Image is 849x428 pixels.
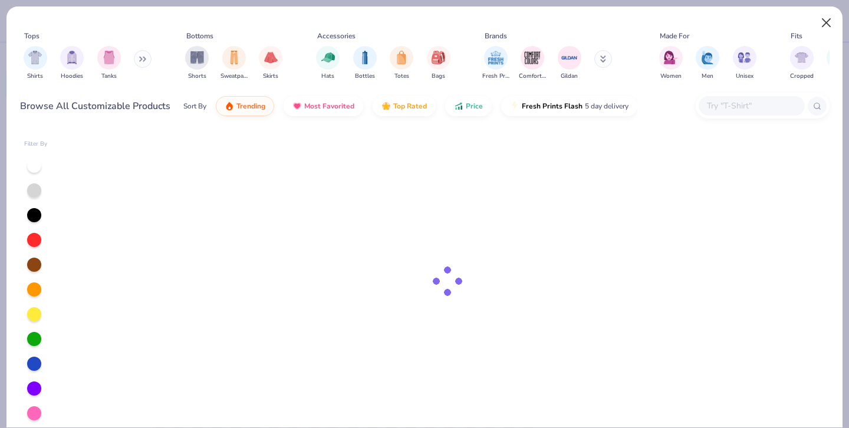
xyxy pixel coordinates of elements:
img: trending.gif [225,101,234,111]
button: filter button [558,46,581,81]
button: filter button [482,46,509,81]
div: filter for Tanks [97,46,121,81]
button: filter button [24,46,47,81]
span: 5 day delivery [585,100,628,113]
div: filter for Totes [390,46,413,81]
div: Filter By [24,140,48,149]
div: filter for Women [659,46,683,81]
span: Hats [321,72,334,81]
span: Gildan [561,72,578,81]
button: filter button [733,46,756,81]
button: Trending [216,96,274,116]
button: filter button [185,46,209,81]
button: filter button [519,46,546,81]
span: Top Rated [393,101,427,111]
div: filter for Shirts [24,46,47,81]
span: Most Favorited [304,101,354,111]
span: Comfort Colors [519,72,546,81]
button: filter button [97,46,121,81]
div: filter for Hats [316,46,340,81]
div: Fits [791,31,802,41]
button: filter button [390,46,413,81]
span: Men [702,72,713,81]
div: Sort By [183,101,206,111]
img: Hoodies Image [65,51,78,64]
input: Try "T-Shirt" [706,99,797,113]
button: filter button [316,46,340,81]
button: Top Rated [373,96,436,116]
div: filter for Shorts [185,46,209,81]
span: Shirts [27,72,43,81]
img: Skirts Image [264,51,278,64]
div: filter for Comfort Colors [519,46,546,81]
img: Shorts Image [190,51,204,64]
span: Trending [236,101,265,111]
div: filter for Hoodies [60,46,84,81]
span: Totes [394,72,409,81]
img: flash.gif [510,101,519,111]
div: Bottoms [186,31,213,41]
button: filter button [427,46,450,81]
button: Fresh Prints Flash5 day delivery [501,96,637,116]
img: Women Image [664,51,677,64]
button: filter button [259,46,282,81]
img: Gildan Image [561,49,578,67]
button: filter button [696,46,719,81]
img: Tanks Image [103,51,116,64]
div: filter for Gildan [558,46,581,81]
img: Totes Image [395,51,408,64]
div: filter for Skirts [259,46,282,81]
img: TopRated.gif [381,101,391,111]
div: Browse All Customizable Products [20,99,170,113]
div: Made For [660,31,689,41]
span: Shorts [188,72,206,81]
button: filter button [659,46,683,81]
img: most_fav.gif [292,101,302,111]
button: Close [815,12,838,34]
span: Sweatpants [221,72,248,81]
span: Bags [432,72,445,81]
div: filter for Unisex [733,46,756,81]
button: filter button [221,46,248,81]
button: Price [445,96,492,116]
img: Comfort Colors Image [524,49,541,67]
div: filter for Bags [427,46,450,81]
img: Hats Image [321,51,335,64]
img: Bottles Image [358,51,371,64]
span: Unisex [736,72,753,81]
button: filter button [60,46,84,81]
div: Tops [24,31,40,41]
span: Tanks [101,72,117,81]
button: Most Favorited [284,96,363,116]
img: Men Image [701,51,714,64]
img: Shirts Image [28,51,42,64]
span: Cropped [790,72,814,81]
span: Bottles [355,72,375,81]
img: Bags Image [432,51,445,64]
button: filter button [790,46,814,81]
span: Fresh Prints Flash [522,101,583,111]
span: Price [466,101,483,111]
span: Women [660,72,682,81]
div: filter for Bottles [353,46,377,81]
div: filter for Cropped [790,46,814,81]
span: Fresh Prints [482,72,509,81]
span: Hoodies [61,72,83,81]
img: Cropped Image [795,51,808,64]
div: Accessories [317,31,356,41]
div: filter for Fresh Prints [482,46,509,81]
img: Fresh Prints Image [487,49,505,67]
div: filter for Men [696,46,719,81]
img: Unisex Image [738,51,751,64]
div: filter for Sweatpants [221,46,248,81]
button: filter button [353,46,377,81]
div: Brands [485,31,507,41]
img: Sweatpants Image [228,51,241,64]
span: Skirts [263,72,278,81]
